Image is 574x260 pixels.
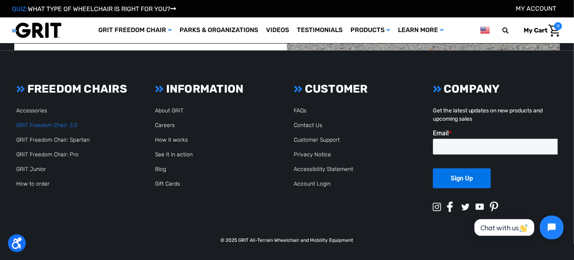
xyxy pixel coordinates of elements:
[16,107,47,114] a: Accessories
[506,22,518,39] input: Search
[155,151,193,158] a: See it in action
[155,107,184,114] a: About GRIT
[16,82,141,96] h3: FREEDOM CHAIRS
[461,204,470,211] img: twitter
[12,22,61,38] img: GRIT All-Terrain Wheelchair and Mobility Equipment
[293,17,346,43] a: Testimonials
[155,137,188,143] a: How it works
[294,122,323,129] a: Contact Us
[16,122,78,129] a: GRIT Freedom Chair: 3.0
[480,25,490,35] img: us.png
[16,166,46,173] a: GRIT Junior
[16,151,78,158] a: GRIT Freedom Chair: Pro
[12,237,562,244] p: © 2025 GRIT All-Terrain Wheelchair and Mobility Equipment
[549,25,560,37] img: Cart
[294,166,354,173] a: Accessibility Statement
[516,5,556,12] a: Account
[124,32,167,40] span: Phone Number
[346,17,394,43] a: Products
[433,203,441,211] img: instagram
[447,202,453,212] img: facebook
[518,22,562,39] a: Cart with 0 items
[466,209,570,246] iframe: Tidio Chat
[294,151,331,158] a: Privacy Notice
[155,166,166,173] a: Blog
[433,106,558,123] p: Get the latest updates on new products and upcoming sales
[94,17,176,43] a: GRIT Freedom Chair
[12,5,176,13] a: QUIZ:WHAT TYPE OF WHEELCHAIR IS RIGHT FOR YOU?
[16,180,50,187] a: How to order
[294,82,419,96] h3: CUSTOMER
[262,17,293,43] a: Videos
[155,122,175,129] a: Careers
[155,180,180,187] a: Gift Cards
[476,204,484,210] img: youtube
[394,17,448,43] a: Learn More
[554,22,562,30] span: 0
[433,82,558,96] h3: COMPANY
[433,129,558,195] iframe: Form 1
[176,17,262,43] a: Parks & Organizations
[294,137,340,143] a: Customer Support
[294,107,307,114] a: FAQs
[490,202,498,212] img: pinterest
[12,5,28,13] span: QUIZ:
[524,27,547,34] span: My Cart
[294,180,331,187] a: Account Login
[16,137,90,143] a: GRIT Freedom Chair: Spartan
[155,82,280,96] h3: INFORMATION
